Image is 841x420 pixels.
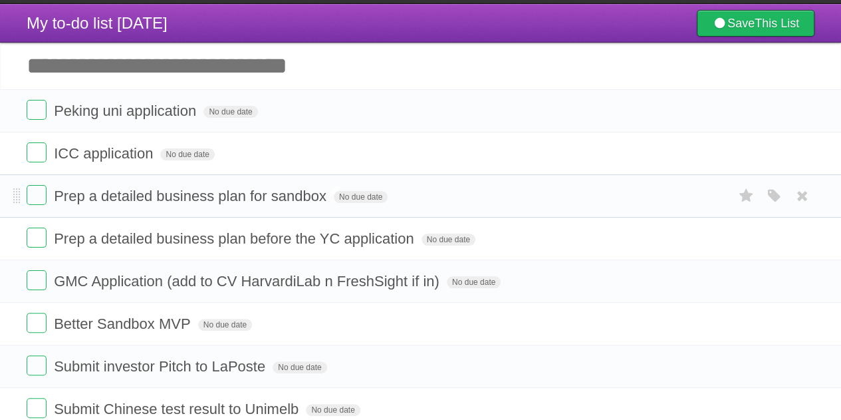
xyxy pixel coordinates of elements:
b: This List [755,17,799,30]
label: Done [27,398,47,418]
label: Done [27,142,47,162]
label: Done [27,270,47,290]
label: Done [27,100,47,120]
span: Prep a detailed business plan for sandbox [54,188,330,204]
span: ICC application [54,145,156,162]
label: Done [27,185,47,205]
span: Submit investor Pitch to LaPoste [54,358,269,375]
label: Done [27,228,47,248]
span: No due date [421,234,475,246]
label: Done [27,313,47,333]
span: GMC Application (add to CV HarvardiLab n FreshSight if in) [54,273,443,290]
span: My to-do list [DATE] [27,14,168,32]
span: Submit Chinese test result to Unimelb [54,401,302,417]
span: No due date [273,361,326,373]
span: No due date [160,148,214,160]
span: No due date [306,404,360,416]
span: No due date [198,319,252,331]
label: Star task [733,185,759,207]
span: No due date [203,106,257,118]
span: No due date [447,276,501,288]
span: No due date [334,191,388,203]
span: Peking uni application [54,103,199,119]
span: Better Sandbox MVP [54,315,193,332]
a: SaveThis List [697,10,814,37]
span: Prep a detailed business plan before the YC application [54,230,417,247]
label: Done [27,355,47,375]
